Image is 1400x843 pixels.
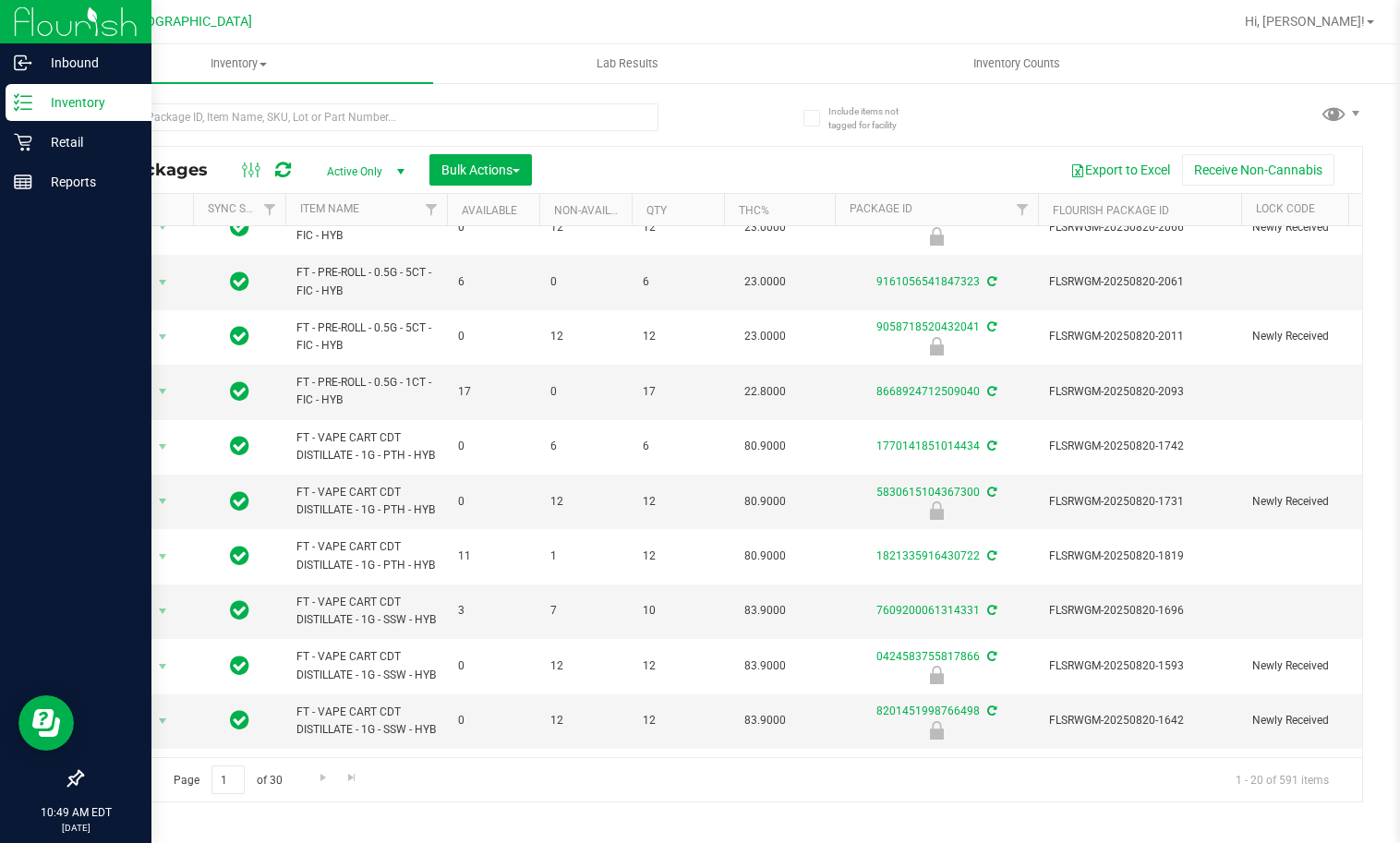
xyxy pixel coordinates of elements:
a: Filter [416,194,447,225]
span: FT - PRE-ROLL - 0.5G - 5CT - FIC - HYB [296,319,436,355]
span: 80.9000 [735,543,795,570]
a: Inventory [44,44,433,83]
span: 0 [550,273,621,291]
a: Inventory Counts [822,44,1211,83]
span: Include items not tagged for facility [828,104,921,132]
span: 0 [458,657,528,675]
span: 12 [550,328,621,345]
button: Export to Excel [1058,154,1182,186]
span: select [151,598,175,624]
inline-svg: Retail [14,133,32,151]
div: Newly Received [832,501,1041,520]
span: 22.8000 [735,379,795,405]
span: 0 [458,493,528,511]
a: 5830615104367300 [876,486,980,499]
span: In Sync [230,597,249,623]
span: Sync from Compliance System [984,440,996,452]
span: 83.9000 [735,707,795,734]
span: FLSRWGM-20250820-1593 [1049,657,1230,675]
span: 80.9000 [735,488,795,515]
span: In Sync [230,653,249,679]
span: 12 [643,493,713,511]
a: Package ID [850,202,912,215]
span: Newly Received [1252,712,1369,729]
a: 1821335916430722 [876,549,980,562]
span: Sync from Compliance System [984,549,996,562]
span: FT - PRE-ROLL - 0.5G - 5CT - FIC - HYB [296,210,436,245]
span: Bulk Actions [441,163,520,177]
span: FT - VAPE CART CDT DISTILLATE - 1G - SSW - HYB [296,594,436,629]
span: FT - VAPE CART CDT DISTILLATE - 1G - PTH - HYB [296,538,436,573]
button: Receive Non-Cannabis [1182,154,1334,186]
span: FT - PRE-ROLL - 0.5G - 5CT - FIC - HYB [296,264,436,299]
a: Flourish Package ID [1053,204,1169,217]
span: Hi, [PERSON_NAME]! [1245,14,1365,29]
span: 0 [458,328,528,345]
span: 83.9000 [735,597,795,624]
span: 0 [458,219,528,236]
span: FLSRWGM-20250820-1696 [1049,602,1230,620]
span: FT - VAPE CART CDT DISTILLATE - 1G - SSW - HYB [296,704,436,739]
inline-svg: Inbound [14,54,32,72]
span: In Sync [230,707,249,733]
span: 12 [550,657,621,675]
span: Page of 30 [158,765,297,794]
a: 8668924712509040 [876,385,980,398]
span: 12 [643,328,713,345]
span: 1 - 20 of 591 items [1221,765,1344,793]
div: Newly Received [832,721,1041,740]
span: 80.9000 [735,433,795,460]
span: 6 [550,438,621,455]
a: Available [462,204,517,217]
span: 6 [643,438,713,455]
span: 23.0000 [735,214,795,241]
span: 12 [550,493,621,511]
span: 12 [643,712,713,729]
span: FLSRWGM-20250820-1742 [1049,438,1230,455]
span: Sync from Compliance System [984,275,996,288]
span: FLSRWGM-20250820-1731 [1049,493,1230,511]
span: In Sync [230,269,249,295]
span: Newly Received [1252,657,1369,675]
a: Go to the last page [339,765,366,790]
span: FT - PRE-ROLL - 0.5G - 1CT - FIC - HYB [296,374,436,409]
span: Inventory [44,55,433,72]
span: In Sync [230,323,249,349]
span: FLSRWGM-20250820-1642 [1049,712,1230,729]
span: FT - VAPE CART CDT DISTILLATE - 1G - PTH - HYB [296,429,436,464]
span: In Sync [230,433,249,459]
button: Bulk Actions [429,154,532,186]
span: Newly Received [1252,493,1369,511]
a: 1770141851014434 [876,440,980,452]
span: 12 [550,219,621,236]
span: 0 [550,383,621,401]
span: Inventory Counts [948,55,1085,72]
span: select [151,270,175,295]
a: 0424583755817866 [876,650,980,663]
p: Inventory [32,91,143,114]
p: Inbound [32,52,143,74]
a: Item Name [300,202,359,215]
span: 23.0000 [735,323,795,350]
div: Newly Received [832,337,1041,355]
a: Qty [646,204,667,217]
span: FLSRWGM-20250820-1819 [1049,548,1230,565]
p: Reports [32,171,143,193]
span: 3 [458,602,528,620]
p: 10:49 AM EDT [8,804,143,821]
span: Sync from Compliance System [984,705,996,717]
span: Newly Received [1252,328,1369,345]
a: 9161056541847323 [876,275,980,288]
a: 9058718520432041 [876,320,980,333]
div: Newly Received [832,227,1041,246]
span: Newly Received [1252,219,1369,236]
span: select [151,654,175,680]
span: Sync from Compliance System [984,604,996,617]
span: Sync from Compliance System [984,486,996,499]
span: 6 [458,273,528,291]
a: Go to the next page [309,765,336,790]
span: Sync from Compliance System [984,320,996,333]
span: FLSRWGM-20250820-2093 [1049,383,1230,401]
span: In Sync [230,488,249,514]
a: Sync Status [208,202,279,215]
